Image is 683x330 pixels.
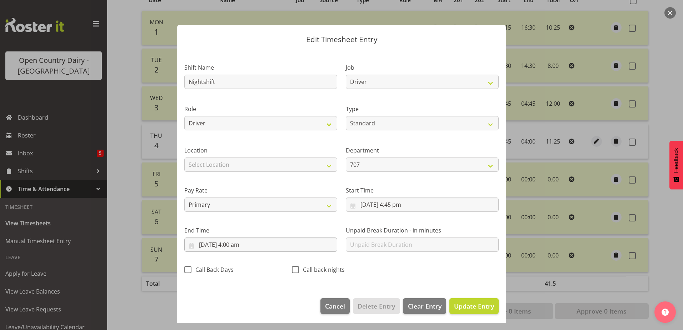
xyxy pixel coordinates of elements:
[346,226,499,235] label: Unpaid Break Duration - in minutes
[184,105,337,113] label: Role
[184,36,499,43] p: Edit Timesheet Entry
[184,226,337,235] label: End Time
[346,186,499,195] label: Start Time
[662,309,669,316] img: help-xxl-2.png
[669,141,683,189] button: Feedback - Show survey
[353,298,400,314] button: Delete Entry
[184,63,337,72] label: Shift Name
[184,186,337,195] label: Pay Rate
[346,146,499,155] label: Department
[673,148,679,173] span: Feedback
[184,75,337,89] input: Shift Name
[449,298,499,314] button: Update Entry
[403,298,446,314] button: Clear Entry
[346,237,499,252] input: Unpaid Break Duration
[184,146,337,155] label: Location
[320,298,350,314] button: Cancel
[346,197,499,212] input: Click to select...
[358,301,395,311] span: Delete Entry
[184,237,337,252] input: Click to select...
[191,266,234,273] span: Call Back Days
[299,266,345,273] span: Call back nights
[346,63,499,72] label: Job
[408,301,442,311] span: Clear Entry
[325,301,345,311] span: Cancel
[454,302,494,310] span: Update Entry
[346,105,499,113] label: Type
